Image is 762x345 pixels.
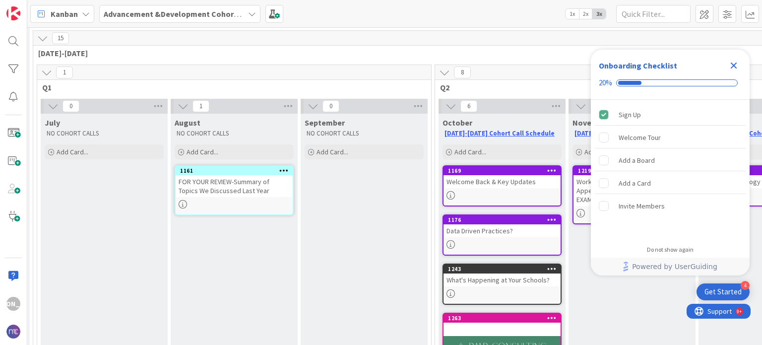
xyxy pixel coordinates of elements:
a: 1161FOR YOUR REVIEW-Summary of Topics We Discussed Last Year [175,165,294,215]
div: 9+ [50,4,55,12]
span: 15 [52,32,69,44]
div: Welcome Back & Key Updates [444,175,561,188]
div: 20% [599,78,612,87]
div: FOR YOUR REVIEW-Summary of Topics We Discussed Last Year [176,175,293,197]
div: 1219Workshop: Storytelling Skills and Appeal Letter Reviews- BRING EXAMPLES [573,166,691,206]
div: Close Checklist [726,58,742,73]
div: 1263 [444,314,561,323]
div: Do not show again [647,246,694,254]
a: [DATE]-[DATE] Cohort Call Schedule [444,129,555,138]
div: Welcome Tour [619,132,661,143]
a: 1176Data Driven Practices? [443,214,562,256]
span: Kanban [51,8,78,20]
span: Add Card... [187,147,218,156]
img: Visit kanbanzone.com [6,6,20,20]
div: Add a Card [619,177,651,189]
a: [DATE]-[DATE] Cohort Call Schedule [574,129,685,138]
a: 1219Workshop: Storytelling Skills and Appeal Letter Reviews- BRING EXAMPLES [572,165,692,224]
div: Data Driven Practices? [444,224,561,237]
div: 1263 [448,315,561,322]
span: October [443,118,472,128]
div: 1243 [444,265,561,274]
div: 1219 [573,166,691,175]
a: Powered by UserGuiding [596,258,745,276]
a: 1243What's Happening at Your Schools? [443,264,562,305]
div: Sign Up [619,109,641,121]
div: 1176Data Driven Practices? [444,215,561,237]
a: 1169Welcome Back & Key Updates [443,165,562,207]
span: Powered by UserGuiding [632,261,717,273]
div: Add a Card is incomplete. [595,172,746,194]
div: Sign Up is complete. [595,104,746,126]
div: [PERSON_NAME] [6,297,20,311]
div: 1169 [444,166,561,175]
input: Quick Filter... [616,5,691,23]
div: 1161FOR YOUR REVIEW-Summary of Topics We Discussed Last Year [176,166,293,197]
b: Advancement &Development Cohort Calls [104,9,257,19]
div: Add a Board is incomplete. [595,149,746,171]
div: Welcome Tour is incomplete. [595,127,746,148]
div: Checklist Container [591,50,750,276]
span: Add Card... [317,147,348,156]
div: Checklist items [591,100,750,239]
div: 1176 [448,216,561,223]
div: Invite Members is incomplete. [595,195,746,217]
div: Add a Board [619,154,655,166]
span: 1 [192,100,209,112]
p: NO COHORT CALLS [47,130,162,138]
span: 6 [460,100,477,112]
span: 1 [56,67,73,78]
p: NO COHORT CALLS [307,130,422,138]
span: 0 [322,100,339,112]
span: 1x [566,9,579,19]
span: 8 [454,67,471,78]
div: Workshop: Storytelling Skills and Appeal Letter Reviews- BRING EXAMPLES [573,175,691,206]
div: 1243What's Happening at Your Schools? [444,265,561,286]
div: 1243 [448,266,561,273]
span: 2x [579,9,592,19]
div: 1161 [176,166,293,175]
div: Checklist progress: 20% [599,78,742,87]
div: 1219 [578,167,691,174]
div: 1169 [448,167,561,174]
span: September [305,118,345,128]
div: Footer [591,258,750,276]
span: Add Card... [57,147,88,156]
span: July [45,118,60,128]
div: Onboarding Checklist [599,60,677,71]
div: 1169Welcome Back & Key Updates [444,166,561,188]
div: Invite Members [619,200,665,212]
span: 0 [63,100,79,112]
span: Q1 [42,82,419,92]
div: 1161 [180,167,293,174]
div: Open Get Started checklist, remaining modules: 4 [697,283,750,300]
span: Add Card... [454,147,486,156]
div: What's Happening at Your Schools? [444,274,561,286]
span: Support [21,1,45,13]
span: 3x [592,9,606,19]
div: 4 [741,281,750,290]
div: Get Started [704,287,742,297]
img: avatar [6,325,20,339]
span: Add Card... [584,147,616,156]
p: NO COHORT CALLS [177,130,292,138]
span: August [175,118,200,128]
span: November [572,118,610,128]
div: 1176 [444,215,561,224]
